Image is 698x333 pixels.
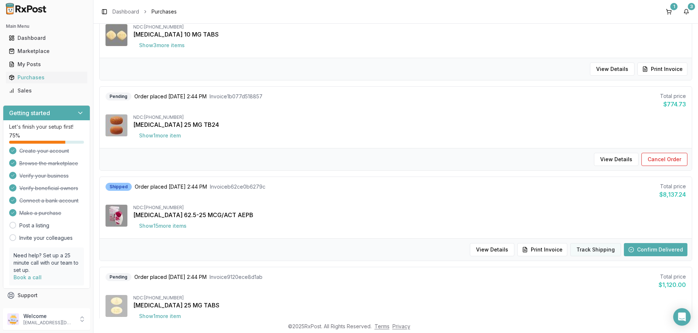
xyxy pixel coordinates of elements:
[133,301,686,310] div: [MEDICAL_DATA] 25 MG TABS
[133,205,686,211] div: NDC: [PHONE_NUMBER]
[134,93,207,100] span: Order placed [DATE] 2:44 PM
[9,109,50,117] h3: Getting started
[673,308,691,326] div: Open Intercom Messenger
[133,114,686,120] div: NDC: [PHONE_NUMBER]
[659,273,686,280] div: Total price
[106,295,127,317] img: Jardiance 25 MG TABS
[375,323,390,329] a: Terms
[6,23,87,29] h2: Main Menu
[3,3,50,15] img: RxPost Logo
[6,84,87,97] a: Sales
[659,183,686,190] div: Total price
[133,30,686,39] div: [MEDICAL_DATA] 10 MG TABS
[570,243,621,256] button: Track Shipping
[470,243,514,256] button: View Details
[106,24,127,46] img: Farxiga 10 MG TABS
[18,305,42,312] span: Feedback
[133,219,192,232] button: Show15more items
[106,273,131,281] div: Pending
[133,129,187,142] button: Show1more item
[133,295,686,301] div: NDC: [PHONE_NUMBER]
[594,153,638,166] button: View Details
[133,310,187,323] button: Show1more item
[112,8,177,15] nav: breadcrumb
[106,183,132,191] div: Shipped
[641,153,687,166] button: Cancel Order
[3,85,90,97] button: Sales
[134,273,207,281] span: Order placed [DATE] 2:44 PM
[6,58,87,71] a: My Posts
[19,209,61,217] span: Make a purchase
[133,211,686,219] div: [MEDICAL_DATA] 62.5-25 MCG/ACT AEPB
[624,243,687,256] button: Confirm Delivered
[3,32,90,44] button: Dashboard
[9,123,84,130] p: Let's finish your setup first!
[210,93,262,100] span: Invoice 1b077d518857
[6,71,87,84] a: Purchases
[133,24,686,30] div: NDC: [PHONE_NUMBER]
[660,92,686,100] div: Total price
[19,147,69,155] span: Create your account
[659,280,686,289] div: $1,120.00
[6,45,87,58] a: Marketplace
[19,185,78,192] span: Verify beneficial owners
[19,234,73,242] a: Invite your colleagues
[23,313,74,320] p: Welcome
[688,3,695,10] div: 3
[152,8,177,15] span: Purchases
[659,190,686,199] div: $8,137.24
[517,243,567,256] button: Print Invoice
[210,183,265,190] span: Invoice b62ce0b6279c
[133,39,191,52] button: Show3more items
[7,313,19,325] img: User avatar
[19,197,78,204] span: Connect a bank account
[135,183,207,190] span: Order placed [DATE] 2:44 PM
[19,160,78,167] span: Browse the marketplace
[680,6,692,18] button: 3
[106,92,131,101] div: Pending
[9,34,84,42] div: Dashboard
[590,63,634,76] button: View Details
[3,302,90,315] button: Feedback
[14,274,42,280] a: Book a call
[210,273,262,281] span: Invoice 9120ece8d1ab
[660,100,686,109] div: $774.73
[106,114,127,136] img: Myrbetriq 25 MG TB24
[3,58,90,70] button: My Posts
[19,172,69,179] span: Verify your business
[637,63,687,76] button: Print Invoice
[3,45,90,57] button: Marketplace
[23,320,74,326] p: [EMAIL_ADDRESS][DOMAIN_NAME]
[9,61,84,68] div: My Posts
[19,222,49,229] a: Post a listing
[392,323,410,329] a: Privacy
[106,205,127,227] img: Anoro Ellipta 62.5-25 MCG/ACT AEPB
[9,87,84,94] div: Sales
[3,289,90,302] button: Support
[133,120,686,129] div: [MEDICAL_DATA] 25 MG TB24
[3,72,90,83] button: Purchases
[112,8,139,15] a: Dashboard
[670,3,678,10] div: 1
[9,132,20,139] span: 75 %
[9,48,84,55] div: Marketplace
[9,74,84,81] div: Purchases
[6,31,87,45] a: Dashboard
[663,6,675,18] button: 1
[14,252,80,274] p: Need help? Set up a 25 minute call with our team to set up.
